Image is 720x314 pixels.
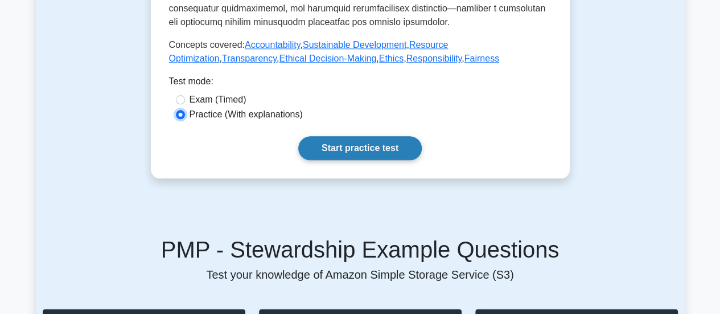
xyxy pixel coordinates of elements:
[190,93,246,107] label: Exam (Timed)
[43,268,678,282] p: Test your knowledge of Amazon Simple Storage Service (S3)
[279,54,376,63] a: Ethical Decision-Making
[169,75,552,93] div: Test mode:
[406,54,462,63] a: Responsibility
[169,40,449,63] a: Resource Optimization
[169,38,552,66] p: Concepts covered: , , , , , , ,
[464,54,499,63] a: Fairness
[298,136,422,160] a: Start practice test
[222,54,277,63] a: Transparency
[379,54,404,63] a: Ethics
[245,40,301,50] a: Accountability
[303,40,406,50] a: Sustainable Development
[190,108,303,121] label: Practice (With explanations)
[43,236,678,263] h5: PMP - Stewardship Example Questions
